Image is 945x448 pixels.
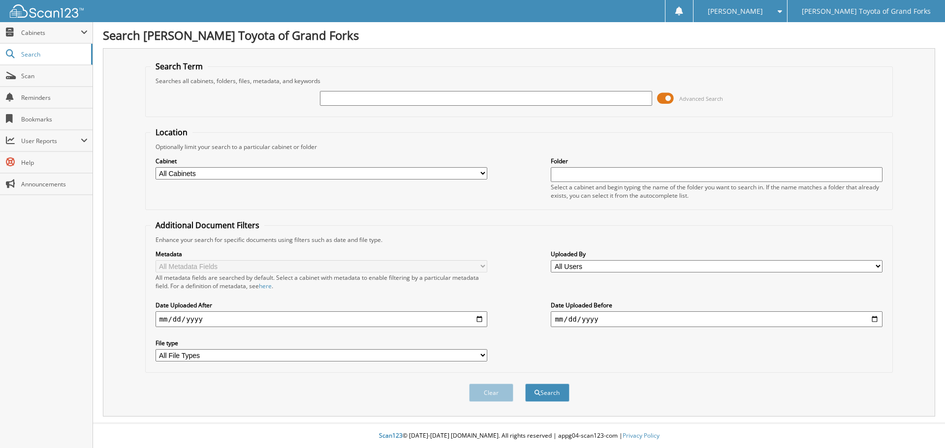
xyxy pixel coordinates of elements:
label: Uploaded By [551,250,882,258]
legend: Additional Document Filters [151,220,264,231]
span: [PERSON_NAME] [708,8,763,14]
img: scan123-logo-white.svg [10,4,84,18]
span: Reminders [21,93,88,102]
div: Select a cabinet and begin typing the name of the folder you want to search in. If the name match... [551,183,882,200]
span: Advanced Search [679,95,723,102]
h1: Search [PERSON_NAME] Toyota of Grand Forks [103,27,935,43]
div: Optionally limit your search to a particular cabinet or folder [151,143,888,151]
span: Cabinets [21,29,81,37]
label: Date Uploaded After [156,301,487,309]
label: Metadata [156,250,487,258]
span: Announcements [21,180,88,188]
div: All metadata fields are searched by default. Select a cabinet with metadata to enable filtering b... [156,273,487,290]
span: [PERSON_NAME] Toyota of Grand Forks [802,8,931,14]
span: User Reports [21,137,81,145]
a: Privacy Policy [623,431,660,440]
button: Search [525,384,569,402]
label: Date Uploaded Before [551,301,882,309]
div: © [DATE]-[DATE] [DOMAIN_NAME]. All rights reserved | appg04-scan123-com | [93,424,945,448]
span: Help [21,158,88,167]
span: Bookmarks [21,115,88,123]
legend: Search Term [151,61,208,72]
span: Scan123 [379,431,403,440]
div: Searches all cabinets, folders, files, metadata, and keywords [151,77,888,85]
label: Folder [551,157,882,165]
button: Clear [469,384,513,402]
legend: Location [151,127,192,138]
a: here [259,282,272,290]
label: File type [156,339,487,347]
input: end [551,311,882,327]
div: Enhance your search for specific documents using filters such as date and file type. [151,236,888,244]
span: Scan [21,72,88,80]
label: Cabinet [156,157,487,165]
input: start [156,311,487,327]
span: Search [21,50,86,59]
